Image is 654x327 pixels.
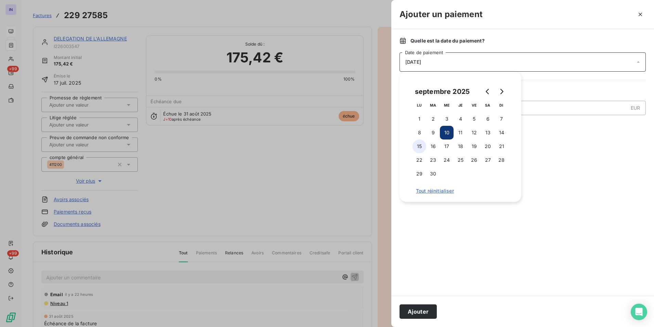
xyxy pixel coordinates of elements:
[413,112,426,126] button: 1
[467,98,481,112] th: vendredi
[426,112,440,126] button: 2
[413,153,426,167] button: 22
[481,126,495,140] button: 13
[413,167,426,181] button: 29
[413,98,426,112] th: lundi
[440,153,454,167] button: 24
[481,140,495,153] button: 20
[413,140,426,153] button: 15
[481,153,495,167] button: 27
[440,126,454,140] button: 10
[440,140,454,153] button: 17
[426,98,440,112] th: mardi
[467,153,481,167] button: 26
[495,126,508,140] button: 14
[467,112,481,126] button: 5
[454,126,467,140] button: 11
[481,112,495,126] button: 6
[413,86,472,97] div: septembre 2025
[454,112,467,126] button: 4
[426,167,440,181] button: 30
[495,153,508,167] button: 28
[400,304,437,319] button: Ajouter
[467,126,481,140] button: 12
[426,153,440,167] button: 23
[495,140,508,153] button: 21
[495,112,508,126] button: 7
[440,112,454,126] button: 3
[426,140,440,153] button: 16
[454,140,467,153] button: 18
[413,126,426,140] button: 8
[481,98,495,112] th: samedi
[440,98,454,112] th: mercredi
[467,140,481,153] button: 19
[454,98,467,112] th: jeudi
[426,126,440,140] button: 9
[410,37,485,44] span: Quelle est la date du paiement ?
[454,153,467,167] button: 25
[631,304,647,320] div: Open Intercom Messenger
[481,85,495,98] button: Go to previous month
[416,188,505,194] span: Tout réinitialiser
[495,98,508,112] th: dimanche
[400,121,646,128] span: Nouveau solde dû :
[405,59,421,65] span: [DATE]
[400,8,483,21] h3: Ajouter un paiement
[495,85,508,98] button: Go to next month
